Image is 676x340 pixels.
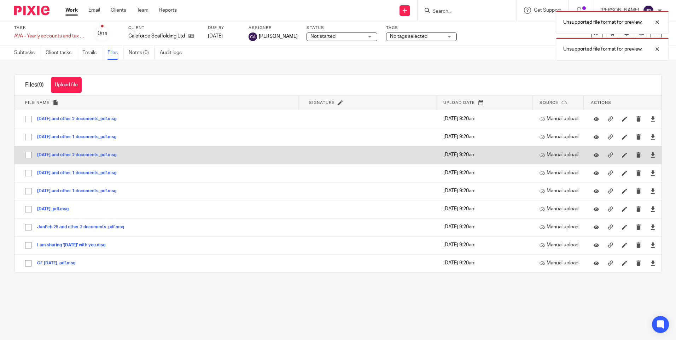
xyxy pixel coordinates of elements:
[650,205,655,212] a: Download
[443,187,529,194] p: [DATE] 9:20am
[309,101,334,105] span: Signature
[443,101,475,105] span: Upload date
[540,241,580,248] p: Manual upload
[650,241,655,248] a: Download
[37,225,129,230] button: JanFeb 25 and other 2 documents_pdf.msg
[650,259,655,266] a: Download
[159,7,177,14] a: Reports
[37,135,122,140] button: [DATE] and other 1 documents_pdf.msg
[14,6,49,15] img: Pixie
[25,101,49,105] span: File name
[88,7,100,14] a: Email
[51,77,82,93] button: Upload file
[310,34,336,39] span: Not started
[259,33,298,40] span: [PERSON_NAME]
[82,46,102,60] a: Emails
[22,239,35,252] input: Select
[46,46,77,60] a: Client tasks
[540,151,580,158] p: Manual upload
[37,171,122,176] button: [DATE] and other 1 documents_pdf.msg
[107,46,123,60] a: Files
[22,221,35,234] input: Select
[101,32,107,36] small: /13
[37,243,111,248] button: I am sharing '[DATE]' with you.msg
[540,205,580,212] p: Manual upload
[540,187,580,194] p: Manual upload
[22,166,35,180] input: Select
[128,25,199,31] label: Client
[22,130,35,144] input: Select
[14,25,85,31] label: Task
[540,133,580,140] p: Manual upload
[540,223,580,230] p: Manual upload
[443,169,529,176] p: [DATE] 9:20am
[249,33,257,41] img: svg%3E
[137,7,148,14] a: Team
[249,25,298,31] label: Assignee
[650,169,655,176] a: Download
[443,151,529,158] p: [DATE] 9:20am
[37,82,44,88] span: (9)
[540,115,580,122] p: Manual upload
[22,112,35,126] input: Select
[22,257,35,270] input: Select
[443,115,529,122] p: [DATE] 9:20am
[208,25,240,31] label: Due by
[37,189,122,194] button: [DATE] and other 1 documents_pdf.msg
[540,101,558,105] span: Source
[14,33,85,40] div: AVA - Yearly accounts and tax return
[22,148,35,162] input: Select
[563,46,642,53] p: Unsupported file format for preview.
[65,7,78,14] a: Work
[98,29,107,37] div: 0
[25,81,44,89] h1: Files
[37,117,122,122] button: [DATE] and other 2 documents_pdf.msg
[37,207,74,212] button: [DATE]_pdf.msg
[591,101,611,105] span: Actions
[650,115,655,122] a: Download
[37,153,122,158] button: [DATE] and other 2 documents_pdf.msg
[208,34,223,39] span: [DATE]
[22,203,35,216] input: Select
[129,46,155,60] a: Notes (0)
[650,187,655,194] a: Download
[563,19,642,26] p: Unsupported file format for preview.
[650,133,655,140] a: Download
[443,133,529,140] p: [DATE] 9:20am
[14,46,40,60] a: Subtasks
[540,169,580,176] p: Manual upload
[128,33,185,40] p: Galeforce Scaffolding Ltd
[443,205,529,212] p: [DATE] 9:20am
[643,5,654,16] img: svg%3E
[111,7,126,14] a: Clients
[22,184,35,198] input: Select
[650,223,655,230] a: Download
[37,261,81,266] button: GF [DATE]_pdf.msg
[443,241,529,248] p: [DATE] 9:20am
[650,151,655,158] a: Download
[160,46,187,60] a: Audit logs
[540,259,580,266] p: Manual upload
[307,25,377,31] label: Status
[443,259,529,266] p: [DATE] 9:20am
[443,223,529,230] p: [DATE] 9:20am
